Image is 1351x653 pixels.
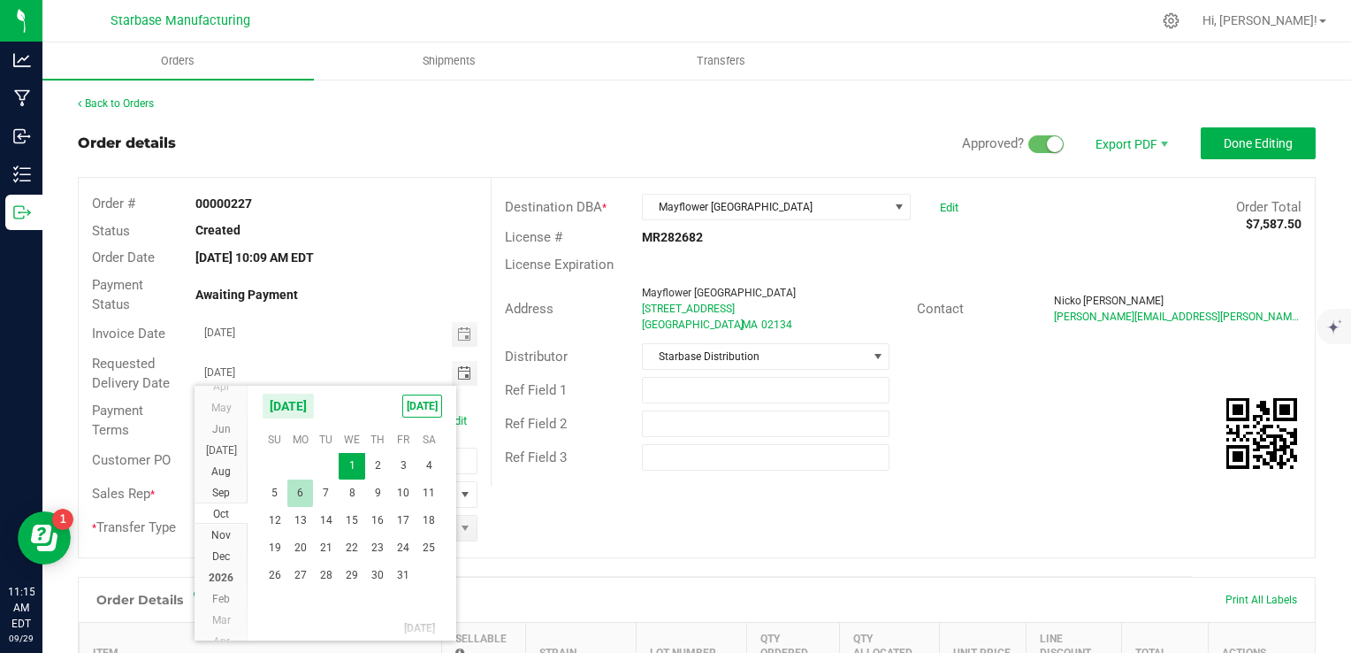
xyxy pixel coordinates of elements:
span: Contact [917,301,964,317]
span: Order Date [92,250,155,265]
span: Distributor [505,349,568,365]
a: Transfers [585,42,857,80]
td: Thursday, October 30, 2025 [365,562,391,589]
strong: Created [195,223,240,237]
th: [DATE] [262,615,442,641]
p: 09/29 [8,632,34,645]
span: Oct [213,508,229,520]
inline-svg: Outbound [13,204,31,221]
span: 10 [391,480,416,507]
th: Mo [287,426,313,453]
td: Tuesday, October 28, 2025 [313,562,339,589]
span: Hi, [PERSON_NAME]! [1202,13,1317,27]
td: Saturday, October 18, 2025 [416,507,442,534]
span: Destination DBA [505,199,602,215]
span: [DATE] [262,393,315,419]
span: 26 [262,562,287,589]
inline-svg: Inbound [13,127,31,145]
span: Order Total [1236,199,1301,215]
span: Jun [212,423,231,435]
span: MA [742,319,758,331]
a: Shipments [314,42,585,80]
span: 5 [262,480,287,507]
span: Mar [212,614,231,626]
qrcode: 00000227 [1226,398,1297,469]
span: Toggle calendar [452,322,477,347]
span: Apr [213,635,230,648]
span: 3 [391,452,416,480]
a: Orders [42,42,314,80]
span: May [211,402,232,414]
span: Payment Status [92,277,143,313]
td: Sunday, October 5, 2025 [262,480,287,507]
img: Scan me! [1226,398,1297,469]
th: Tu [313,426,339,453]
span: Nov [211,529,231,542]
span: Mayflower [GEOGRAPHIC_DATA] [643,195,888,219]
td: Friday, October 31, 2025 [391,562,416,589]
span: 19 [262,534,287,562]
span: Status [92,223,130,239]
td: Thursday, October 9, 2025 [365,480,391,507]
td: Saturday, October 25, 2025 [416,534,442,562]
td: Wednesday, October 22, 2025 [339,534,364,562]
td: Sunday, October 19, 2025 [262,534,287,562]
td: Thursday, October 2, 2025 [365,452,391,480]
span: Toggle calendar [452,361,477,386]
span: 13 [287,507,313,534]
span: Customer PO [92,452,171,468]
td: Saturday, October 4, 2025 [416,452,442,480]
span: [STREET_ADDRESS] [642,303,735,315]
strong: Awaiting Payment [195,288,298,302]
span: 27 [287,562,313,589]
span: Ref Field 2 [505,416,567,432]
td: Sunday, October 12, 2025 [262,507,287,534]
iframe: Resource center [18,511,71,565]
td: Wednesday, October 1, 2025 [339,452,364,480]
span: 9 [365,480,391,507]
inline-svg: Inventory [13,165,31,183]
div: Order details [78,133,176,154]
th: Sa [416,426,442,453]
span: 20 [287,534,313,562]
span: Starbase Distribution [643,344,866,369]
th: We [339,426,364,453]
span: 7 [313,480,339,507]
inline-svg: Manufacturing [13,89,31,107]
td: Monday, October 13, 2025 [287,507,313,534]
th: Th [365,426,391,453]
a: Edit [448,414,467,427]
td: Thursday, October 23, 2025 [365,534,391,562]
span: 23 [365,534,391,562]
span: Requested Delivery Date [92,356,170,392]
span: Sep [212,487,230,499]
td: Friday, October 3, 2025 [391,452,416,480]
button: Done Editing [1201,127,1316,159]
span: [DATE] [206,444,237,457]
span: Done Editing [1224,136,1293,150]
span: 11 [416,480,442,507]
td: Friday, October 10, 2025 [391,480,416,507]
span: Apr [213,380,230,393]
td: Wednesday, October 15, 2025 [339,507,364,534]
span: 22 [339,534,364,562]
span: [GEOGRAPHIC_DATA] [642,319,744,331]
inline-svg: Analytics [13,51,31,69]
th: Fr [391,426,416,453]
span: Nicko [1054,295,1081,307]
span: Feb [212,593,230,605]
span: Transfers [673,53,769,69]
span: [PERSON_NAME] [1083,295,1164,307]
td: Wednesday, October 8, 2025 [339,480,364,507]
td: Saturday, October 11, 2025 [416,480,442,507]
span: 18 [416,507,442,534]
span: 31 [391,562,416,589]
span: License Expiration [505,257,614,273]
span: Export PDF [1077,127,1183,159]
span: 28 [313,562,339,589]
strong: $7,587.50 [1246,217,1301,231]
span: Sales Rep [92,486,150,502]
iframe: Resource center unread badge [52,509,73,530]
span: Mayflower [GEOGRAPHIC_DATA] [642,287,796,299]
